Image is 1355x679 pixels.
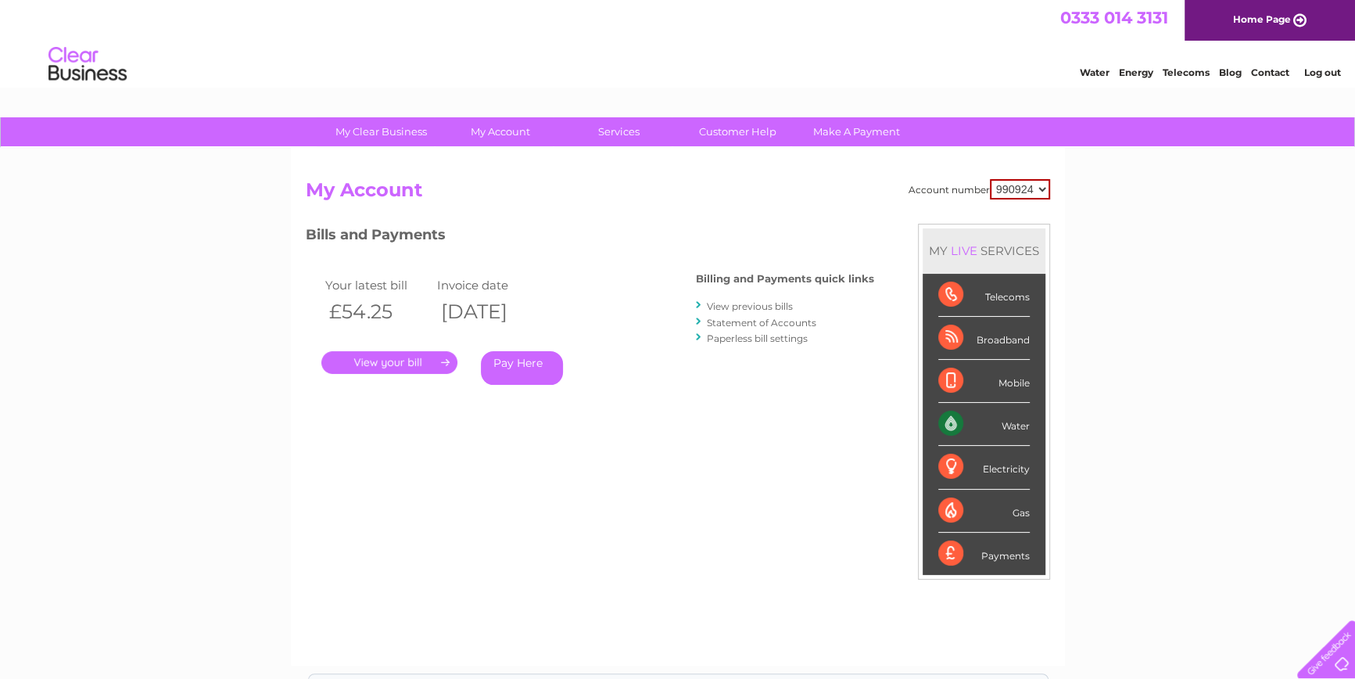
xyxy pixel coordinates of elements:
[306,224,874,251] h3: Bills and Payments
[433,296,546,328] th: [DATE]
[317,117,446,146] a: My Clear Business
[481,351,563,385] a: Pay Here
[321,275,434,296] td: Your latest bill
[923,228,1045,273] div: MY SERVICES
[909,179,1050,199] div: Account number
[1251,66,1289,78] a: Contact
[48,41,127,88] img: logo.png
[696,273,874,285] h4: Billing and Payments quick links
[321,351,457,374] a: .
[938,533,1030,575] div: Payments
[1080,66,1109,78] a: Water
[321,296,434,328] th: £54.25
[1119,66,1153,78] a: Energy
[1219,66,1242,78] a: Blog
[938,317,1030,360] div: Broadband
[309,9,1048,76] div: Clear Business is a trading name of Verastar Limited (registered in [GEOGRAPHIC_DATA] No. 3667643...
[938,274,1030,317] div: Telecoms
[1303,66,1340,78] a: Log out
[938,360,1030,403] div: Mobile
[707,317,816,329] a: Statement of Accounts
[938,403,1030,446] div: Water
[436,117,565,146] a: My Account
[707,332,808,344] a: Paperless bill settings
[306,179,1050,209] h2: My Account
[433,275,546,296] td: Invoice date
[792,117,921,146] a: Make A Payment
[673,117,802,146] a: Customer Help
[1060,8,1168,27] a: 0333 014 3131
[948,243,980,258] div: LIVE
[554,117,683,146] a: Services
[938,446,1030,489] div: Electricity
[707,300,793,312] a: View previous bills
[1163,66,1210,78] a: Telecoms
[938,490,1030,533] div: Gas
